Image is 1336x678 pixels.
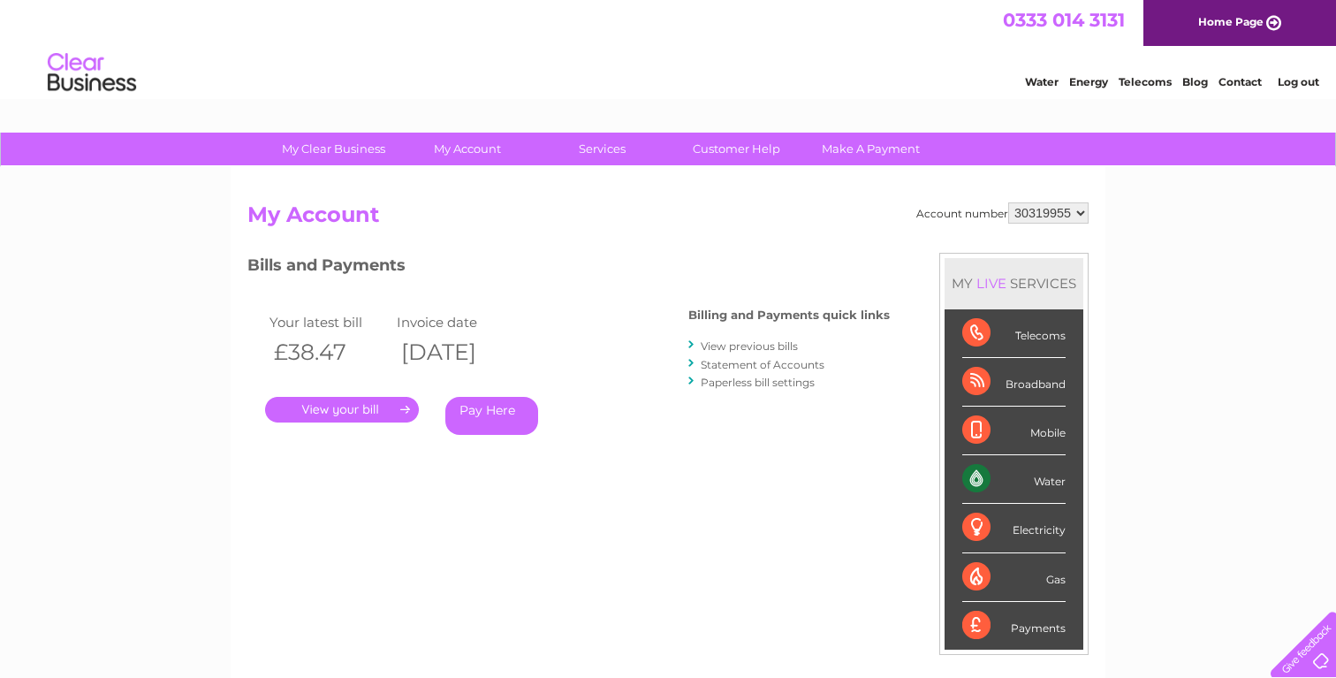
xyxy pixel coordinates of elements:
a: 0333 014 3131 [1003,9,1125,31]
div: Payments [962,602,1066,650]
h3: Bills and Payments [247,253,890,284]
div: Clear Business is a trading name of Verastar Limited (registered in [GEOGRAPHIC_DATA] No. 3667643... [252,10,1087,86]
a: Log out [1278,75,1319,88]
a: My Clear Business [261,133,406,165]
a: Energy [1069,75,1108,88]
div: LIVE [973,275,1010,292]
a: Customer Help [664,133,809,165]
div: Electricity [962,504,1066,552]
div: Mobile [962,407,1066,455]
a: Services [529,133,675,165]
td: Invoice date [392,310,520,334]
a: Contact [1218,75,1262,88]
h2: My Account [247,202,1089,236]
a: View previous bills [701,339,798,353]
div: Water [962,455,1066,504]
a: Blog [1182,75,1208,88]
div: Telecoms [962,309,1066,358]
td: Your latest bill [265,310,392,334]
a: Statement of Accounts [701,358,824,371]
div: MY SERVICES [945,258,1083,309]
a: My Account [395,133,541,165]
div: Gas [962,553,1066,602]
a: Telecoms [1119,75,1172,88]
a: Water [1025,75,1059,88]
img: logo.png [47,46,137,100]
th: £38.47 [265,334,392,370]
a: . [265,397,419,423]
th: [DATE] [392,334,520,370]
h4: Billing and Payments quick links [688,309,890,322]
div: Broadband [962,358,1066,407]
a: Make A Payment [798,133,944,165]
div: Account number [916,202,1089,224]
a: Paperless bill settings [701,376,815,389]
a: Pay Here [445,397,538,435]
